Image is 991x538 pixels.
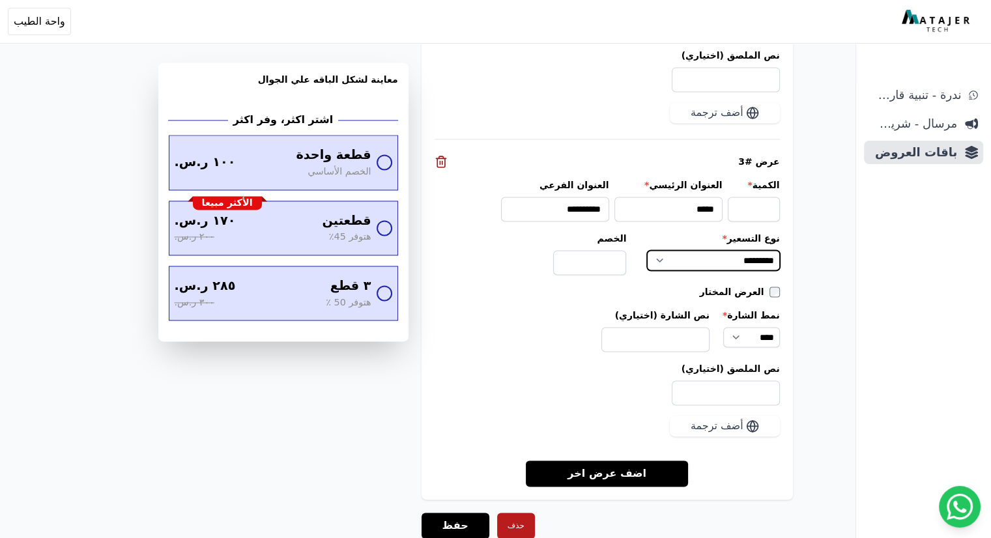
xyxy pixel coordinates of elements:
span: ١٠٠ ر.س. [175,153,236,172]
div: عرض #3 [435,155,780,168]
label: الكمية [728,178,780,191]
span: ٣ قطع [330,277,371,296]
span: قطعتين [322,212,371,231]
label: العرض المختار [700,285,769,298]
label: العنوان الرئيسي [614,178,723,191]
h2: اشتر اكثر، وفر اكثر [233,112,333,128]
span: هتوفر 45٪ [329,230,371,244]
label: العنوان الفرعي [501,178,609,191]
span: الخصم الأساسي [308,165,371,179]
span: ٢٠٠ ر.س. [175,230,214,244]
button: أضف ترجمة [670,102,780,123]
h3: معاينة لشكل الباقه علي الجوال [169,73,398,102]
span: ندرة - تنبية قارب علي النفاذ [869,86,961,104]
span: ٣٠٠ ر.س. [175,296,214,310]
img: MatajerTech Logo [902,10,973,33]
button: واحة الطيب [8,8,71,35]
span: أضف ترجمة [691,105,743,120]
span: واحة الطيب [14,14,65,29]
label: الخصم [553,232,626,245]
label: نوع التسعير [647,232,779,245]
span: ٢٨٥ ر.س. [175,277,236,296]
span: ١٧٠ ر.س. [175,212,236,231]
span: هتوفر 50 ٪ [326,296,371,310]
label: نص الملصق (اختياري) [435,362,780,375]
label: نص الشارة (اختياري) [601,309,710,322]
a: اضف عرض اخر [526,460,688,487]
span: باقات العروض [869,143,957,162]
label: نص الملصق (اختياري) [435,49,780,62]
span: قطعة واحدة [296,146,371,165]
span: مرسال - شريط دعاية [869,115,957,133]
span: أضف ترجمة [691,418,743,434]
label: نمط الشارة [723,309,780,322]
div: الأكثر مبيعا [193,196,262,210]
button: أضف ترجمة [670,416,780,436]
